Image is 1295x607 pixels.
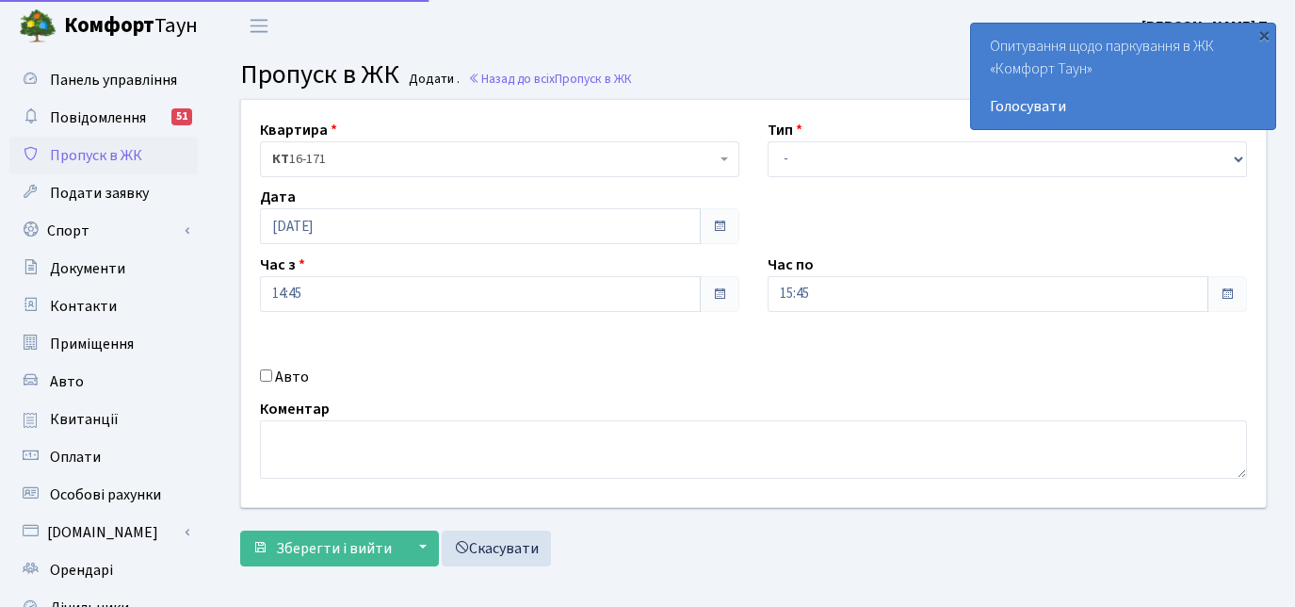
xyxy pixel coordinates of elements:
label: Час з [260,254,305,276]
span: Зберегти і вийти [276,538,392,559]
span: Таун [64,10,198,42]
div: Опитування щодо паркування в ЖК «Комфорт Таун» [971,24,1275,129]
a: Приміщення [9,325,198,363]
a: Квитанції [9,401,198,438]
a: Орендарі [9,551,198,589]
a: Контакти [9,287,198,325]
b: КТ [272,150,289,169]
b: Комфорт [64,10,154,41]
a: Голосувати [990,95,1256,118]
a: Документи [9,250,198,287]
label: Тип [768,119,802,141]
label: Час по [768,254,814,276]
span: Особові рахунки [50,484,161,505]
div: 51 [171,108,192,125]
a: Спорт [9,212,198,250]
a: [PERSON_NAME] П. [1141,15,1272,38]
span: Приміщення [50,334,134,354]
span: Подати заявку [50,183,149,204]
span: Панель управління [50,70,177,90]
span: Повідомлення [50,107,146,128]
a: Подати заявку [9,174,198,212]
span: Оплати [50,447,101,468]
a: Назад до всіхПропуск в ЖК [468,70,632,88]
a: Скасувати [442,531,551,566]
small: Додати . [405,72,460,88]
a: Пропуск в ЖК [9,137,198,174]
a: Авто [9,363,198,401]
label: Дата [260,186,296,208]
span: Контакти [50,296,117,317]
div: × [1255,25,1273,44]
a: Особові рахунки [9,476,198,514]
span: <b>КТ</b>&nbsp;&nbsp;&nbsp;&nbsp;16-171 [260,141,739,177]
b: [PERSON_NAME] П. [1141,16,1272,37]
button: Переключити навігацію [235,10,283,41]
span: <b>КТ</b>&nbsp;&nbsp;&nbsp;&nbsp;16-171 [272,150,716,169]
span: Квитанції [50,409,119,430]
a: Повідомлення51 [9,99,198,137]
a: Панель управління [9,61,198,99]
span: Документи [50,258,125,279]
span: Авто [50,371,84,392]
label: Авто [275,366,309,388]
span: Орендарі [50,560,113,581]
a: Оплати [9,438,198,476]
label: Квартира [260,119,337,141]
span: Пропуск в ЖК [240,56,399,93]
img: logo.png [19,8,57,45]
span: Пропуск в ЖК [555,70,632,88]
span: Пропуск в ЖК [50,145,142,166]
button: Зберегти і вийти [240,531,404,566]
label: Коментар [260,398,330,420]
a: [DOMAIN_NAME] [9,514,198,551]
